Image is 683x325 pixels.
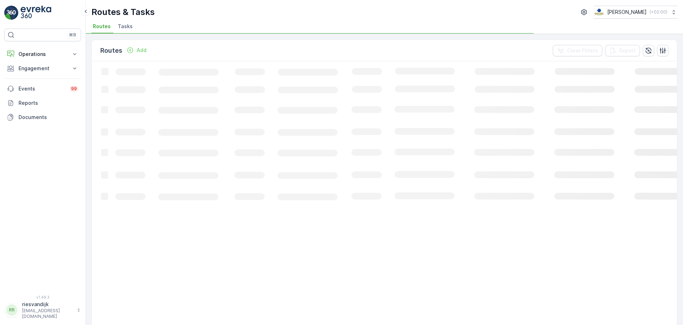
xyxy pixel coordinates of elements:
p: riesvandijk [22,301,73,308]
span: Routes [93,23,111,30]
p: Documents [18,114,78,121]
button: Clear Filters [553,45,602,56]
button: Operations [4,47,81,61]
a: Documents [4,110,81,124]
a: Events99 [4,82,81,96]
p: Events [18,85,65,92]
img: basis-logo_rgb2x.png [594,8,604,16]
button: RRriesvandijk[EMAIL_ADDRESS][DOMAIN_NAME] [4,301,81,319]
span: v 1.49.3 [4,295,81,299]
span: Tasks [118,23,133,30]
p: Reports [18,99,78,107]
a: Reports [4,96,81,110]
p: [PERSON_NAME] [607,9,647,16]
p: Routes & Tasks [91,6,155,18]
div: RR [6,304,17,316]
p: Operations [18,51,67,58]
p: Routes [100,46,122,56]
button: Add [124,46,149,55]
button: Engagement [4,61,81,76]
img: logo_light-DOdMpM7g.png [21,6,51,20]
p: Add [137,47,147,54]
p: Export [619,47,636,54]
button: Export [605,45,640,56]
p: Clear Filters [567,47,598,54]
img: logo [4,6,18,20]
p: [EMAIL_ADDRESS][DOMAIN_NAME] [22,308,73,319]
button: [PERSON_NAME](+02:00) [594,6,677,19]
p: ( +02:00 ) [650,9,667,15]
p: ⌘B [69,32,76,38]
p: Engagement [18,65,67,72]
p: 99 [71,86,77,92]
